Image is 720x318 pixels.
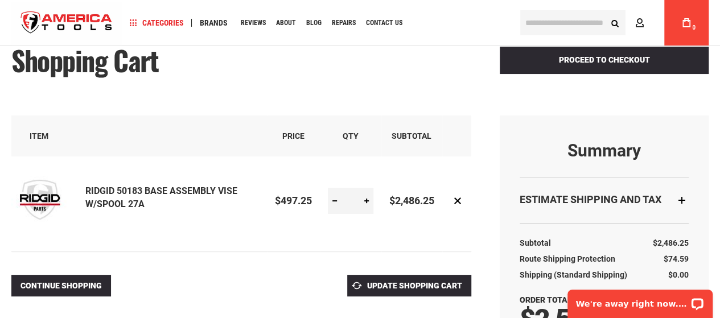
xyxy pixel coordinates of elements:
[195,15,233,31] a: Brands
[241,19,266,26] span: Reviews
[11,2,122,44] a: store logo
[668,270,689,279] span: $0.00
[236,15,271,31] a: Reviews
[11,171,68,228] img: RIDGID 50183 BASE ASSEMBLY VISE W/SPOOL 27A
[276,19,296,26] span: About
[85,185,237,209] a: RIDGID 50183 BASE ASSEMBLY VISE W/SPOOL 27A
[11,2,122,44] img: America Tools
[11,40,158,80] span: Shopping Cart
[200,19,228,27] span: Brands
[129,19,184,27] span: Categories
[520,295,572,304] strong: Order Total
[366,19,402,26] span: Contact Us
[389,195,434,207] span: $2,486.25
[520,235,557,251] th: Subtotal
[664,254,689,263] span: $74.59
[343,131,359,141] span: Qty
[124,15,189,31] a: Categories
[301,15,327,31] a: Blog
[558,55,649,64] span: Proceed to Checkout
[560,282,720,318] iframe: LiveChat chat widget
[520,141,689,160] strong: Summary
[11,171,85,231] a: RIDGID 50183 BASE ASSEMBLY VISE W/SPOOL 27A
[271,15,301,31] a: About
[275,195,312,207] span: $497.25
[332,19,356,26] span: Repairs
[520,270,552,279] span: Shipping
[520,251,621,267] th: Route Shipping Protection
[367,281,462,290] span: Update Shopping Cart
[347,275,471,296] button: Update Shopping Cart
[692,24,696,31] span: 0
[554,270,627,279] span: (Standard Shipping)
[500,46,709,74] button: Proceed to Checkout
[392,131,431,141] span: Subtotal
[604,12,626,34] button: Search
[30,131,48,141] span: Item
[520,193,661,205] strong: Estimate Shipping and Tax
[653,238,689,247] span: $2,486.25
[361,15,408,31] a: Contact Us
[306,19,322,26] span: Blog
[327,15,361,31] a: Repairs
[11,275,111,296] a: Continue Shopping
[282,131,305,141] span: Price
[20,281,102,290] span: Continue Shopping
